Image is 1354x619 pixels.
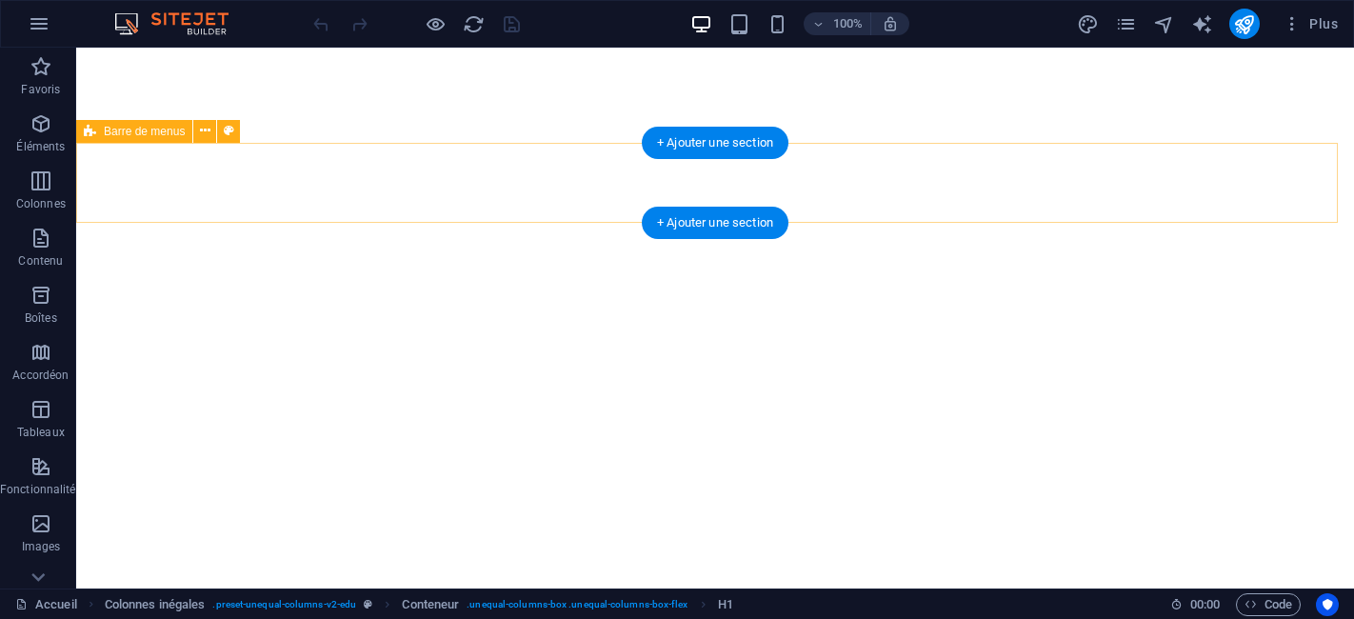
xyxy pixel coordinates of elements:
[1153,12,1176,35] button: navigator
[1170,593,1221,616] h6: Durée de la session
[16,139,65,154] p: Éléments
[1115,13,1137,35] i: Pages (Ctrl+Alt+S)
[1191,13,1213,35] i: AI Writer
[21,82,60,97] p: Favoris
[1283,14,1338,33] span: Plus
[1316,593,1339,616] button: Usercentrics
[1077,13,1099,35] i: Design (Ctrl+Alt+Y)
[1236,593,1301,616] button: Code
[12,368,69,383] p: Accordéon
[105,593,206,616] span: Cliquez pour sélectionner. Double-cliquez pour modifier.
[110,12,252,35] img: Editor Logo
[17,425,65,440] p: Tableaux
[105,593,733,616] nav: breadcrumb
[424,12,447,35] button: Cliquez ici pour quitter le mode Aperçu et poursuivre l'édition.
[467,593,687,616] span: . unequal-columns-box .unequal-columns-box-flex
[462,12,485,35] button: reload
[1204,597,1206,611] span: :
[25,310,57,326] p: Boîtes
[463,13,485,35] i: Actualiser la page
[1153,13,1175,35] i: Navigateur
[16,196,66,211] p: Colonnes
[212,593,356,616] span: . preset-unequal-columns-v2-edu
[1190,593,1220,616] span: 00 00
[718,593,733,616] span: Cliquez pour sélectionner. Double-cliquez pour modifier.
[1233,13,1255,35] i: Publier
[1244,593,1292,616] span: Code
[832,12,863,35] h6: 100%
[15,593,77,616] a: Cliquez pour annuler la sélection. Double-cliquez pour ouvrir Pages.
[642,127,788,159] div: + Ajouter une section
[18,253,63,269] p: Contenu
[642,207,788,239] div: + Ajouter une section
[1229,9,1260,39] button: publish
[402,593,459,616] span: Cliquez pour sélectionner. Double-cliquez pour modifier.
[1191,12,1214,35] button: text_generator
[1077,12,1100,35] button: design
[22,539,61,554] p: Images
[882,15,899,32] i: Lors du redimensionnement, ajuster automatiquement le niveau de zoom en fonction de l'appareil sé...
[804,12,871,35] button: 100%
[1115,12,1138,35] button: pages
[364,599,372,609] i: Cet élément est une présélection personnalisable.
[1275,9,1345,39] button: Plus
[104,126,185,137] span: Barre de menus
